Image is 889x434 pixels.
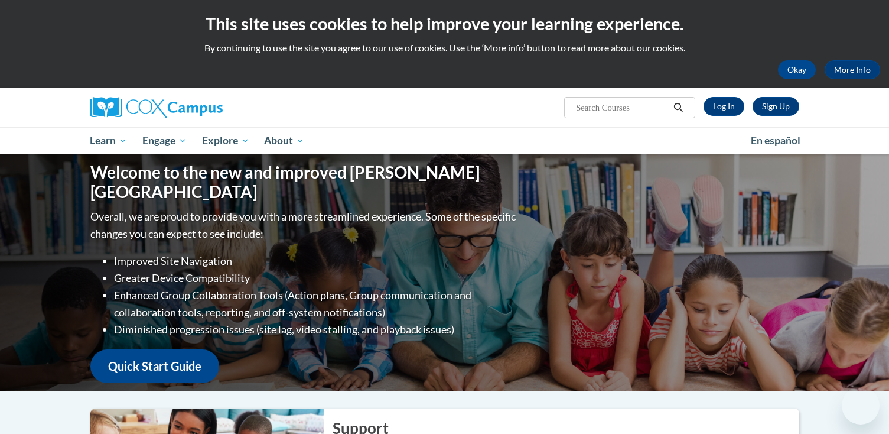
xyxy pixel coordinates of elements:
iframe: Button to launch messaging window [842,387,880,425]
li: Improved Site Navigation [114,252,519,270]
input: Search Courses [575,101,669,115]
a: More Info [825,60,880,79]
li: Diminished progression issues (site lag, video stalling, and playback issues) [114,321,519,338]
li: Enhanced Group Collaboration Tools (Action plans, Group communication and collaboration tools, re... [114,287,519,321]
a: En español [743,128,808,153]
button: Okay [778,60,816,79]
span: Explore [202,134,249,148]
a: Explore [194,127,257,154]
a: Quick Start Guide [90,349,219,383]
span: Engage [142,134,187,148]
p: By continuing to use the site you agree to our use of cookies. Use the ‘More info’ button to read... [9,41,880,54]
a: About [256,127,312,154]
span: Learn [90,134,127,148]
span: En español [751,134,800,147]
h2: This site uses cookies to help improve your learning experience. [9,12,880,35]
img: Cox Campus [90,97,223,118]
p: Overall, we are proud to provide you with a more streamlined experience. Some of the specific cha... [90,208,519,242]
a: Engage [135,127,194,154]
a: Learn [83,127,135,154]
span: About [264,134,304,148]
li: Greater Device Compatibility [114,270,519,287]
h1: Welcome to the new and improved [PERSON_NAME][GEOGRAPHIC_DATA] [90,163,519,202]
button: Search [669,101,687,115]
a: Log In [704,97,744,116]
div: Main menu [73,127,817,154]
a: Cox Campus [90,97,315,118]
a: Register [753,97,799,116]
